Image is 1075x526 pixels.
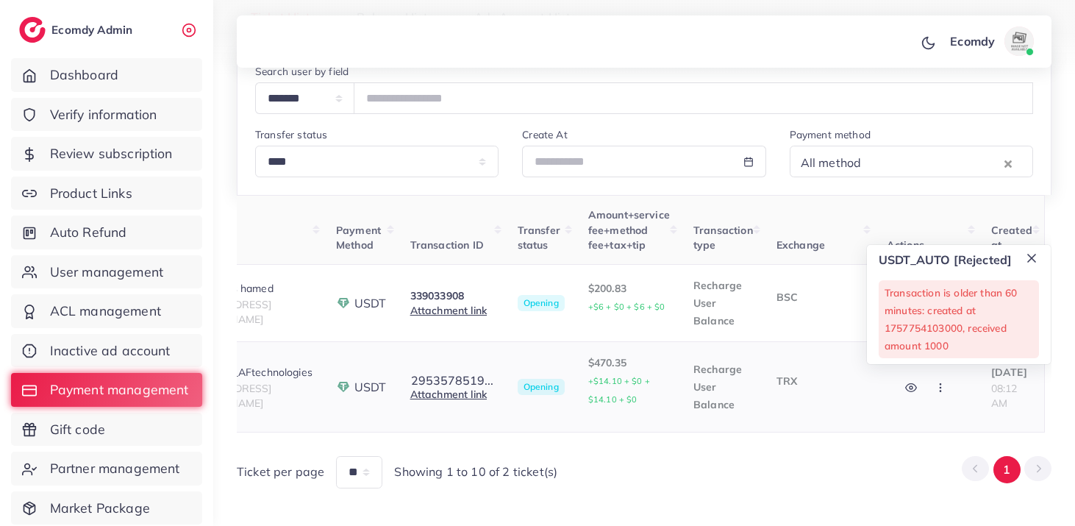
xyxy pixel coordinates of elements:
[50,263,163,282] span: User management
[336,224,381,252] span: Payment Method
[588,376,650,405] small: +$14.10 + $0 + $14.10 + $0
[693,277,753,330] p: Recharge User Balance
[993,456,1021,483] button: Go to page 1
[50,341,171,360] span: Inactive ad account
[237,463,324,480] span: Ticket per page
[693,360,753,413] p: Recharge User Balance
[50,380,189,399] span: Payment management
[19,17,136,43] a: logoEcomdy Admin
[50,65,118,85] span: Dashboard
[50,105,157,124] span: Verify information
[522,127,567,142] label: Create At
[11,255,202,289] a: User management
[962,456,1051,483] ul: Pagination
[790,146,1033,177] div: Search for option
[336,296,351,310] img: payment
[50,144,173,163] span: Review subscription
[588,354,670,408] p: $470.35
[11,294,202,328] a: ACL management
[991,363,1032,381] p: [DATE]
[11,373,202,407] a: Payment management
[1004,26,1034,56] img: avatar
[776,372,863,390] p: TRX
[776,288,863,306] p: BSC
[354,295,387,312] span: USDT
[410,388,487,401] a: Attachment link
[50,223,127,242] span: Auto Refund
[1004,154,1012,171] button: Clear Selected
[19,17,46,43] img: logo
[410,238,484,252] span: Transaction ID
[11,334,202,368] a: Inactive ad account
[336,380,351,394] img: payment
[11,491,202,525] a: Market Package
[865,152,1001,174] input: Search for option
[410,374,494,387] button: 2953578519...
[50,459,180,478] span: Partner management
[11,137,202,171] a: Review subscription
[255,127,327,142] label: Transfer status
[50,499,150,518] span: Market Package
[991,382,1018,410] span: 08:12 AM
[11,98,202,132] a: Verify information
[179,280,312,297] p: Hamed qais hamed
[50,420,105,439] span: Gift code
[885,283,1033,354] p: Transaction is older than 60 minutes: created at 1757754103000, received amount 1000
[50,184,132,203] span: Product Links
[991,224,1032,252] span: Created at
[798,152,865,174] span: All method
[887,238,924,252] span: Actions
[879,251,1039,269] p: USDT_AUTO [rejected]
[11,58,202,92] a: Dashboard
[50,302,161,321] span: ACL management
[179,363,312,381] p: Spaceshop_AFtechnologies
[11,452,202,486] a: Partner management
[394,463,557,480] span: Showing 1 to 10 of 2 ticket(s)
[518,379,565,395] span: Opening
[693,224,753,252] span: Transaction type
[942,26,1040,56] a: Ecomdyavatar
[790,127,871,142] label: Payment method
[354,379,387,396] span: USDT
[518,295,565,311] span: Opening
[776,238,825,252] span: Exchange
[11,413,202,447] a: Gift code
[51,23,136,37] h2: Ecomdy Admin
[588,208,670,252] span: Amount+service fee+method fee+tax+tip
[11,177,202,210] a: Product Links
[410,289,464,302] span: 339033908
[588,280,670,316] p: $200.83
[950,32,995,50] p: Ecomdy
[11,216,202,249] a: Auto Refund
[588,302,665,312] small: +$6 + $0 + $6 + $0
[518,224,560,252] span: Transfer status
[410,304,487,317] a: Attachment link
